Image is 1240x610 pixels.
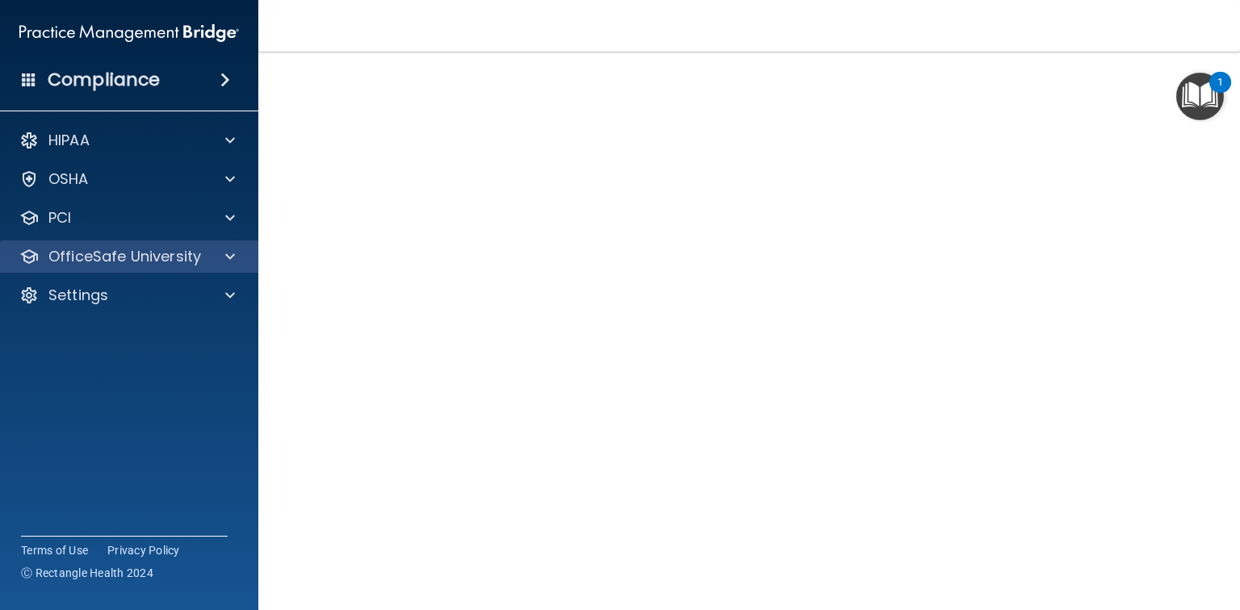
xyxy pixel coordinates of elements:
[48,286,108,305] p: Settings
[1159,499,1221,560] iframe: Drift Widget Chat Controller
[1176,73,1224,120] button: Open Resource Center, 1 new notification
[48,169,89,189] p: OSHA
[19,131,235,150] a: HIPAA
[19,169,235,189] a: OSHA
[48,69,160,91] h4: Compliance
[1217,82,1223,103] div: 1
[107,542,180,558] a: Privacy Policy
[48,247,201,266] p: OfficeSafe University
[19,17,239,49] img: PMB logo
[19,286,235,305] a: Settings
[19,208,235,228] a: PCI
[21,542,88,558] a: Terms of Use
[303,59,1126,591] iframe: HCT
[48,131,90,150] p: HIPAA
[48,208,71,228] p: PCI
[19,247,235,266] a: OfficeSafe University
[21,565,153,581] span: Ⓒ Rectangle Health 2024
